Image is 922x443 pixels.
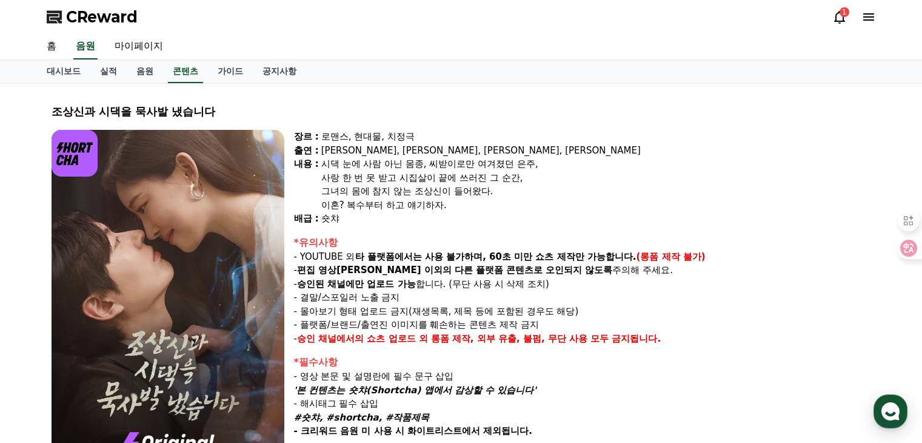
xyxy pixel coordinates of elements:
div: 이혼? 복수부터 하고 얘기하자. [321,198,871,212]
a: 마이페이지 [105,34,173,59]
a: 음원 [73,34,98,59]
a: 공지사항 [253,60,306,83]
a: 콘텐츠 [168,60,203,83]
div: 배급 : [294,212,319,226]
p: - 영상 본문 및 설명란에 필수 문구 삽입 [294,370,871,384]
p: - 몰아보기 형태 업로드 금지(재생목록, 제목 등에 포함된 경우도 해당) [294,305,871,319]
a: CReward [47,7,138,27]
div: 사랑 한 번 못 받고 시집살이 끝에 쓰러진 그 순간, [321,171,871,185]
p: - [294,332,871,346]
em: '본 컨텐츠는 숏챠(Shortcha) 앱에서 감상할 수 있습니다' [294,385,536,396]
p: - 해시태그 필수 삽입 [294,397,871,411]
strong: 승인된 채널에만 업로드 가능 [297,279,416,289]
div: 1 [840,7,849,17]
div: [PERSON_NAME], [PERSON_NAME], [PERSON_NAME], [PERSON_NAME] [321,144,871,158]
a: 음원 [127,60,163,83]
p: - YOUTUBE 외 [294,250,871,264]
img: logo [52,130,98,177]
div: 로맨스, 현대물, 치정극 [321,130,871,144]
div: *유의사항 [294,235,871,250]
strong: 편집 영상[PERSON_NAME] 이외의 [297,265,452,276]
span: CReward [66,7,138,27]
p: - 주의해 주세요. [294,263,871,277]
a: 홈 [37,34,66,59]
strong: 롱폼 제작, 외부 유출, 불펌, 무단 사용 모두 금지됩니다. [431,333,661,344]
a: 실적 [90,60,127,83]
a: 1 [832,10,847,24]
strong: (롱폼 제작 불가) [636,251,706,262]
div: 내용 : [294,157,319,212]
div: *필수사항 [294,355,871,370]
div: 그녀의 몸에 참지 않는 조상신이 들어왔다. [321,184,871,198]
strong: 다른 플랫폼 콘텐츠로 오인되지 않도록 [455,265,613,276]
div: 출연 : [294,144,319,158]
p: - 플랫폼/브랜드/출연진 이미지를 훼손하는 콘텐츠 제작 금지 [294,318,871,332]
p: - 합니다. (무단 사용 시 삭제 조치) [294,277,871,291]
strong: 승인 채널에서의 쇼츠 업로드 외 [297,333,428,344]
p: - 결말/스포일러 노출 금지 [294,291,871,305]
div: 장르 : [294,130,319,144]
div: 시댁 눈에 사람 아닌 몸종, 씨받이로만 여겨졌던 은주, [321,157,871,171]
div: 조상신과 시댁을 묵사발 냈습니다 [52,103,871,120]
strong: 타 플랫폼에서는 사용 불가하며, 60초 미만 쇼츠 제작만 가능합니다. [355,251,636,262]
div: 숏챠 [321,212,871,226]
a: 대시보드 [37,60,90,83]
a: 가이드 [208,60,253,83]
em: #숏챠, #shortcha, #작품제목 [294,412,430,423]
strong: - 크리워드 음원 미 사용 시 화이트리스트에서 제외됩니다. [294,425,532,436]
